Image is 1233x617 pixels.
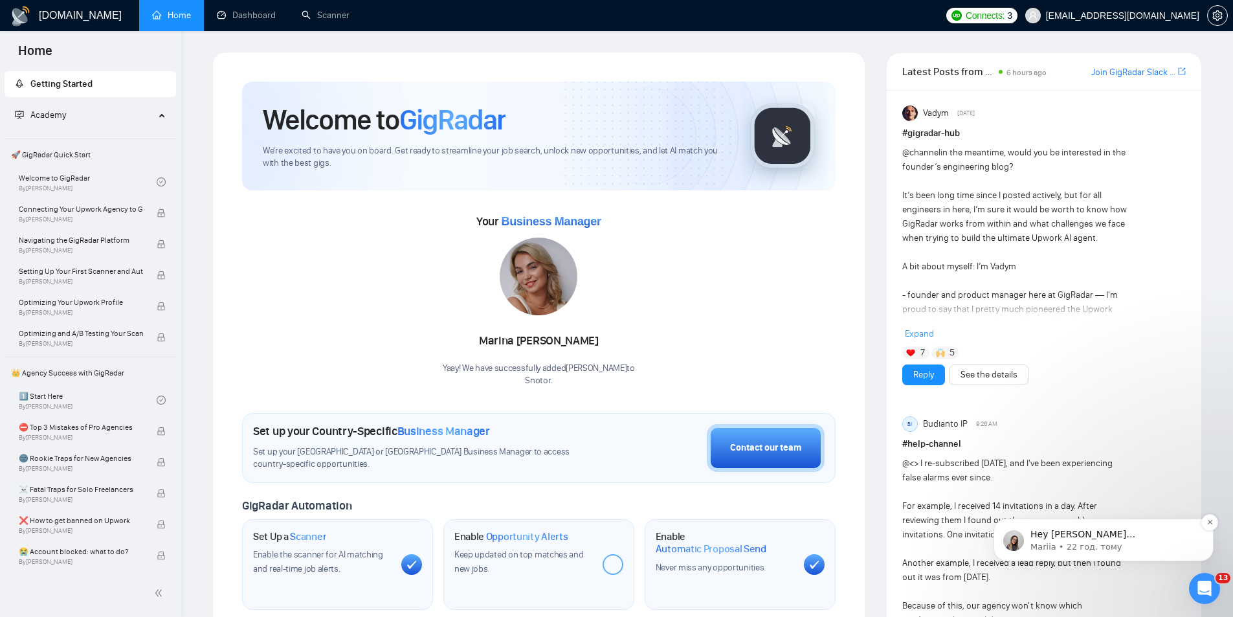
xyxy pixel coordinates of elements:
div: Marina [PERSON_NAME] [443,330,635,352]
h1: Enable [656,530,794,555]
span: double-left [154,587,167,600]
span: Latest Posts from the GigRadar Community [902,63,995,80]
span: By [PERSON_NAME] [19,216,143,223]
div: message notification from Mariia, 22 год. тому. Hey serhii.verzhbytskyi@snotor.pro, Looks like yo... [19,82,239,124]
span: By [PERSON_NAME] [19,558,143,566]
span: We're excited to have you on board. Get ready to streamline your job search, unlock new opportuni... [263,145,729,170]
span: 👑 Agency Success with GigRadar [6,360,175,386]
img: gigradar-logo.png [750,104,815,168]
span: lock [157,458,166,467]
h1: Welcome to [263,102,505,137]
span: Vadym [923,106,949,120]
h1: Enable [454,530,568,543]
span: Hey [PERSON_NAME][EMAIL_ADDRESS][DOMAIN_NAME], Looks like your Upwork agency SIA "Snotor" ran out... [56,92,219,308]
a: searchScanner [302,10,350,21]
a: 1️⃣ Start HereBy[PERSON_NAME] [19,386,157,414]
span: rocket [15,79,24,88]
span: check-circle [157,396,166,405]
span: Automatic Proposal Send [656,543,766,555]
p: Message from Mariia, sent 22 год. тому [56,104,223,116]
span: Home [8,41,63,69]
span: Your [476,214,601,229]
img: ❤️ [906,348,915,357]
span: Connects: [966,8,1005,23]
span: By [PERSON_NAME] [19,527,143,535]
span: [DATE] [957,107,975,119]
span: 🌚 Rookie Traps for New Agencies [19,452,143,465]
p: Snotor . [443,375,635,387]
img: 🙌 [936,348,945,357]
img: Vadym [902,106,918,121]
span: setting [1208,10,1227,21]
a: setting [1207,10,1228,21]
span: Business Manager [501,215,601,228]
iframe: Intercom live chat [1189,573,1220,604]
span: lock [157,302,166,311]
div: BI [903,417,917,431]
h1: # help-channel [902,437,1186,451]
span: Expand [905,328,934,339]
span: export [1178,66,1186,76]
button: Contact our team [707,424,825,472]
span: Set up your [GEOGRAPHIC_DATA] or [GEOGRAPHIC_DATA] Business Manager to access country-specific op... [253,446,596,471]
h1: Set Up a [253,530,326,543]
span: 7 [920,346,925,359]
a: dashboardDashboard [217,10,276,21]
span: Optimizing Your Upwork Profile [19,296,143,309]
span: GigRadar Automation [242,499,351,513]
h1: # gigradar-hub [902,126,1186,140]
span: 🚀 GigRadar Quick Start [6,142,175,168]
span: By [PERSON_NAME] [19,309,143,317]
span: 13 [1216,573,1230,583]
button: Dismiss notification [227,77,244,94]
span: By [PERSON_NAME] [19,278,143,286]
span: Navigating the GigRadar Platform [19,234,143,247]
div: in the meantime, would you be interested in the founder’s engineering blog? It’s been long time s... [902,146,1129,516]
span: 3 [1007,8,1012,23]
span: ❌ How to get banned on Upwork [19,514,143,527]
span: Getting Started [30,78,93,89]
span: lock [157,489,166,498]
span: ⛔ Top 3 Mistakes of Pro Agencies [19,421,143,434]
span: lock [157,240,166,249]
span: Opportunity Alerts [486,530,568,543]
span: Connecting Your Upwork Agency to GigRadar [19,203,143,216]
span: user [1028,11,1038,20]
span: 9:26 AM [976,418,997,430]
a: Welcome to GigRadarBy[PERSON_NAME] [19,168,157,196]
a: Reply [913,368,934,382]
span: Budianto IP [923,417,968,431]
span: 6 hours ago [1006,68,1047,77]
span: Enable the scanner for AI matching and real-time job alerts. [253,549,383,574]
span: 😭 Account blocked: what to do? [19,545,143,558]
span: @channel [902,147,940,158]
span: lock [157,520,166,529]
a: homeHome [152,10,191,21]
span: By [PERSON_NAME] [19,340,143,348]
span: Business Manager [397,424,490,438]
div: Yaay! We have successfully added [PERSON_NAME] to [443,363,635,387]
img: logo [10,6,31,27]
span: Optimizing and A/B Testing Your Scanner for Better Results [19,327,143,340]
span: check-circle [157,177,166,186]
a: See the details [961,368,1017,382]
a: export [1178,65,1186,78]
span: lock [157,551,166,560]
span: lock [157,271,166,280]
img: upwork-logo.png [951,10,962,21]
button: See the details [950,365,1028,385]
li: Getting Started [5,71,176,97]
img: Profile image for Mariia [29,93,50,114]
span: ☠️ Fatal Traps for Solo Freelancers [19,483,143,496]
h1: Set up your Country-Specific [253,424,490,438]
span: Keep updated on top matches and new jobs. [454,549,584,574]
span: Never miss any opportunities. [656,562,766,573]
a: Join GigRadar Slack Community [1091,65,1175,80]
button: setting [1207,5,1228,26]
span: Scanner [290,530,326,543]
span: lock [157,333,166,342]
button: Reply [902,365,945,385]
div: Contact our team [730,441,801,455]
span: GigRadar [399,102,505,137]
span: By [PERSON_NAME] [19,434,143,442]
